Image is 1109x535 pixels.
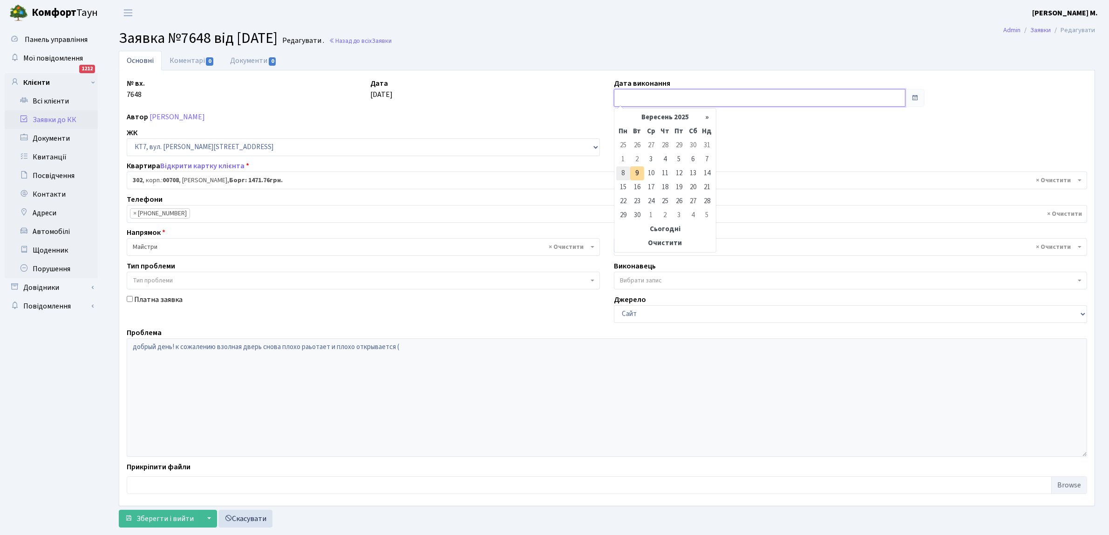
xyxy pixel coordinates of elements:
td: 27 [686,194,700,208]
td: 3 [644,152,658,166]
td: 10 [644,166,658,180]
td: 4 [686,208,700,222]
a: Квитанції [5,148,98,166]
span: Вибрати запис [620,276,662,285]
span: Заявка №7648 від [DATE] [119,27,278,49]
td: 27 [644,138,658,152]
span: Панель управління [25,34,88,45]
span: Заявки [372,36,392,45]
textarea: добрый день! к сожалению взолная дверь снова плохо раьотает и плохо открывается ( [127,338,1087,457]
a: Порушення [5,260,98,278]
a: [PERSON_NAME] [150,112,205,122]
a: Скасувати [218,510,272,528]
td: 29 [616,208,630,222]
td: 7 [700,152,714,166]
td: 5 [700,208,714,222]
td: 12 [672,166,686,180]
th: Вт [630,124,644,138]
label: Напрямок [127,227,165,238]
span: Видалити всі елементи [1036,176,1071,185]
a: Мої повідомлення1212 [5,49,98,68]
td: 11 [658,166,672,180]
td: 3 [672,208,686,222]
td: 1 [616,152,630,166]
a: Контакти [5,185,98,204]
td: 28 [658,138,672,152]
label: Дата [370,78,388,89]
b: Комфорт [32,5,76,20]
span: <b>302</b>, корп.: <b>00708</b>, Зарубіна Тетяна Володимирівна, <b>Борг: 1471.76грн.</b> [133,176,1075,185]
td: 9 [630,166,644,180]
td: 25 [616,138,630,152]
li: (095) 808-33-70 [130,208,190,219]
b: Борг: 1471.76грн. [229,176,283,185]
a: [PERSON_NAME] М. [1032,7,1098,19]
td: 30 [630,208,644,222]
td: 13 [686,166,700,180]
th: Ср [644,124,658,138]
span: Майстри [133,242,588,252]
a: Всі клієнти [5,92,98,110]
span: Зберегти і вийти [136,514,194,524]
td: 17 [644,180,658,194]
span: Майстри [127,238,600,256]
label: № вх. [127,78,145,89]
th: Чт [658,124,672,138]
label: ЖК [127,127,137,138]
th: Сьогодні [616,222,714,236]
th: Пн [616,124,630,138]
div: 1212 [79,65,95,73]
th: Нд [700,124,714,138]
a: Відкрити картку клієнта [160,161,245,171]
nav: breadcrumb [989,21,1109,40]
td: 22 [616,194,630,208]
td: 5 [672,152,686,166]
label: Автор [127,111,148,123]
td: 2 [630,152,644,166]
button: Переключити навігацію [116,5,140,21]
li: Редагувати [1051,25,1095,35]
a: Повідомлення [5,297,98,316]
span: Мої повідомлення [23,53,83,63]
th: Очистити [616,236,714,250]
img: logo.png [9,4,28,22]
b: [PERSON_NAME] М. [1032,8,1098,18]
td: 25 [658,194,672,208]
span: Видалити всі елементи [1047,209,1082,219]
label: Платна заявка [134,294,183,305]
td: 14 [700,166,714,180]
label: Виконавець [614,261,656,272]
td: 16 [630,180,644,194]
a: Посвідчення [5,166,98,185]
span: <b>302</b>, корп.: <b>00708</b>, Зарубіна Тетяна Володимирівна, <b>Борг: 1471.76грн.</b> [127,171,1087,189]
td: 2 [658,208,672,222]
td: 31 [700,138,714,152]
span: Таун [32,5,98,21]
b: 302 [133,176,143,185]
a: Документи [5,129,98,148]
td: 23 [630,194,644,208]
td: 8 [616,166,630,180]
a: Автомобілі [5,222,98,241]
span: 0 [206,57,213,66]
button: Зберегти і вийти [119,510,200,528]
a: Коментарі [162,51,222,70]
td: 19 [672,180,686,194]
label: Дата виконання [614,78,670,89]
a: Документи [222,51,285,70]
a: Довідники [5,278,98,297]
div: 7648 [120,78,363,107]
td: 21 [700,180,714,194]
a: Назад до всіхЗаявки [329,36,392,45]
label: Прикріпити файли [127,461,191,473]
th: » [700,110,714,124]
span: Видалити всі елементи [1036,242,1071,252]
td: 18 [658,180,672,194]
th: Пт [672,124,686,138]
span: Шурубалко В.И. [614,238,1087,256]
td: 20 [686,180,700,194]
span: Тип проблеми [133,276,173,285]
a: Адреси [5,204,98,222]
td: 29 [672,138,686,152]
td: 26 [672,194,686,208]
